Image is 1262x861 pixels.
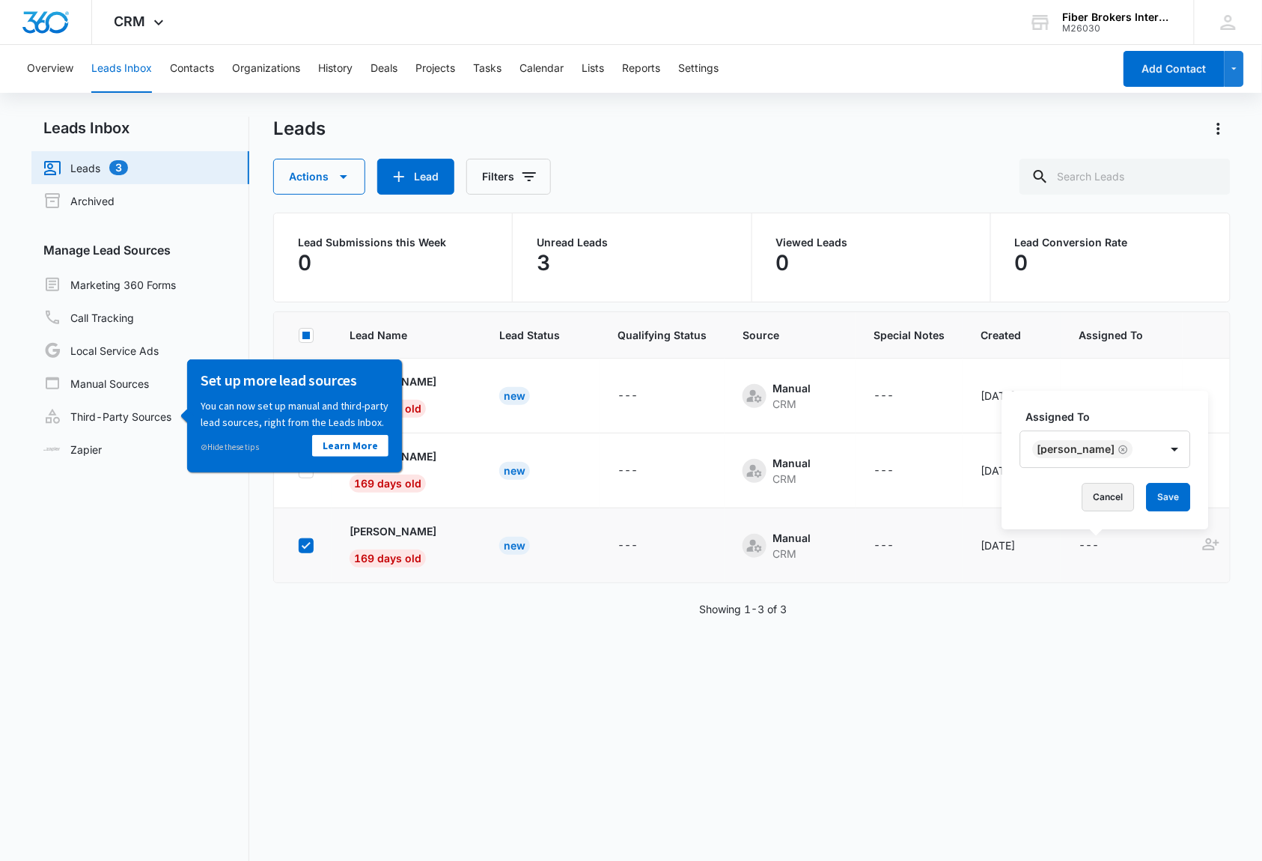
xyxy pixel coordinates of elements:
[499,389,530,402] a: New
[699,601,787,617] p: Showing 1-3 of 3
[43,159,128,177] a: Leads3
[136,76,213,97] a: Learn More
[350,327,442,343] span: Lead Name
[298,237,488,248] p: Lead Submissions this Week
[499,537,530,555] div: New
[43,407,171,425] a: Third-Party Sources
[25,82,83,93] a: Hide these tips
[618,537,638,555] div: ---
[350,475,426,493] span: 169 days old
[743,455,838,487] div: - - Select to Edit Field
[622,45,660,93] button: Reports
[499,539,530,552] a: New
[1147,483,1191,511] button: Save
[377,159,454,195] button: Lead
[170,45,214,93] button: Contacts
[776,251,790,275] p: 0
[499,387,530,405] div: New
[981,327,1021,343] span: Created
[618,387,665,405] div: - - Select to Edit Field
[1228,534,1249,555] button: Archive
[1026,409,1197,425] label: Assigned To
[115,13,146,29] span: CRM
[350,550,426,568] span: 169 days old
[350,523,436,565] a: [PERSON_NAME]169 days old
[1063,23,1172,34] div: account id
[298,251,311,275] p: 0
[1015,251,1028,275] p: 0
[618,327,707,343] span: Qualifying Status
[273,118,326,140] h1: Leads
[874,537,921,555] div: - - Select to Edit Field
[772,546,811,562] div: CRM
[743,380,838,412] div: - - Select to Edit Field
[350,448,436,490] a: [PERSON_NAME]169 days old
[981,388,1043,404] div: [DATE]
[43,374,149,392] a: Manual Sources
[874,387,894,405] div: ---
[519,45,564,93] button: Calendar
[466,159,551,195] button: Filters
[1079,327,1143,343] span: Assigned To
[1201,534,1222,555] button: Add as Contact
[43,341,159,359] a: Local Service Ads
[1079,537,1126,555] div: - - Select to Edit Field
[582,45,604,93] button: Lists
[618,462,638,480] div: ---
[473,45,502,93] button: Tasks
[499,462,530,480] div: New
[772,396,811,412] div: CRM
[1124,51,1225,87] button: Add Contact
[31,241,249,259] h3: Manage Lead Sources
[499,327,560,343] span: Lead Status
[499,464,530,477] a: New
[350,448,463,493] div: - - Select to Edit Field
[318,45,353,93] button: History
[232,45,300,93] button: Organizations
[537,237,727,248] p: Unread Leads
[350,523,463,568] div: - - Select to Edit Field
[981,538,1043,553] div: [DATE]
[772,471,811,487] div: CRM
[874,537,894,555] div: ---
[1063,11,1172,23] div: account name
[25,38,213,72] p: You can now set up manual and third-party lead sources, right from the Leads Inbox.
[273,159,365,195] button: Actions
[43,276,176,293] a: Marketing 360 Forms
[350,374,463,418] div: - - Select to Edit Field
[1015,237,1206,248] p: Lead Conversion Rate
[1079,387,1126,405] div: - - Select to Edit Field
[25,11,213,31] h3: Set up more lead sources
[1207,117,1231,141] button: Actions
[25,82,31,93] span: ⊘
[618,387,638,405] div: ---
[772,455,811,471] div: Manual
[618,537,665,555] div: - - Select to Edit Field
[91,45,152,93] button: Leads Inbox
[776,237,966,248] p: Viewed Leads
[1115,444,1129,454] div: Remove Sarah Smith
[537,251,550,275] p: 3
[772,380,811,396] div: Manual
[874,462,921,480] div: - - Select to Edit Field
[1019,159,1231,195] input: Search Leads
[43,442,102,457] a: Zapier
[874,327,945,343] span: Special Notes
[874,387,921,405] div: - - Select to Edit Field
[1079,537,1099,555] div: ---
[874,462,894,480] div: ---
[1037,444,1115,454] div: [PERSON_NAME]
[678,45,719,93] button: Settings
[371,45,397,93] button: Deals
[981,463,1043,478] div: [DATE]
[43,192,115,210] a: Archived
[1079,387,1099,405] div: ---
[31,117,249,139] h2: Leads Inbox
[350,523,436,539] p: [PERSON_NAME]
[415,45,455,93] button: Projects
[43,308,134,326] a: Call Tracking
[743,530,838,562] div: - - Select to Edit Field
[743,327,816,343] span: Source
[27,45,73,93] button: Overview
[618,462,665,480] div: - - Select to Edit Field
